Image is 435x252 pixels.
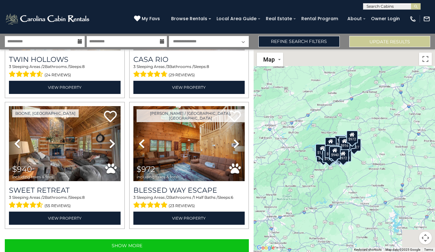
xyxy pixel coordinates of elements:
[137,175,178,179] span: including taxes & fees
[337,149,349,162] div: $972
[5,239,249,252] button: Show More
[43,64,45,69] span: 2
[231,195,233,200] span: 6
[255,244,276,252] a: Open this area in Google Maps (opens a new window)
[137,164,155,174] span: $972
[419,231,432,244] button: Map camera controls
[82,64,85,69] span: 8
[347,139,361,151] div: $1,027
[263,56,275,63] span: Map
[137,109,245,122] a: [PERSON_NAME] / [GEOGRAPHIC_DATA], [GEOGRAPHIC_DATA]
[104,110,117,124] a: Add to favorites
[194,195,218,200] span: 1 Half Baths /
[409,15,416,22] img: phone-regular-white.png
[133,195,136,200] span: 3
[167,195,169,200] span: 2
[82,195,85,200] span: 8
[263,14,295,24] a: Real Estate
[338,137,350,150] div: $916
[337,149,352,162] div: $1,453
[325,137,336,150] div: $947
[134,15,162,22] a: My Favs
[133,186,245,195] a: Blessed Way Escape
[133,55,245,64] a: Casa Rio
[368,14,403,24] a: Owner Login
[44,202,71,210] span: (55 reviews)
[9,212,121,225] a: View Property
[424,248,433,251] a: Terms (opens in new tab)
[9,106,121,181] img: thumbnail_166687690.jpeg
[133,64,136,69] span: 3
[9,64,121,79] div: Sleeping Areas / Bathrooms / Sleeps:
[257,53,283,66] button: Change map style
[325,145,339,158] div: $1,152
[315,145,327,158] div: $962
[385,248,420,251] span: Map data ©2025 Google
[133,64,245,79] div: Sleeping Areas / Bathrooms / Sleeps:
[168,14,210,24] a: Browse Rentals
[344,14,365,24] a: About
[423,15,430,22] img: mail-regular-white.png
[349,36,430,47] button: Update Results
[213,14,260,24] a: Local Area Guide
[9,195,121,210] div: Sleeping Areas / Bathrooms / Sleeps:
[12,164,32,174] span: $940
[12,109,79,117] a: Boone, [GEOGRAPHIC_DATA]
[9,186,121,195] a: Sweet Retreat
[335,136,346,148] div: $839
[329,146,341,159] div: $940
[167,64,169,69] span: 3
[133,212,245,225] a: View Property
[133,195,245,210] div: Sleeping Areas / Bathrooms / Sleeps:
[169,202,195,210] span: (23 reviews)
[133,106,245,181] img: thumbnail_163271008.jpeg
[255,244,276,252] img: Google
[43,195,45,200] span: 2
[12,175,53,179] span: including taxes & fees
[142,15,160,22] span: My Favs
[5,13,91,25] img: White-1-2.png
[315,144,329,157] div: $1,541
[9,81,121,94] a: View Property
[258,36,339,47] a: Refine Search Filters
[207,64,209,69] span: 8
[354,248,382,252] button: Keyboard shortcuts
[9,64,11,69] span: 3
[133,81,245,94] a: View Property
[346,130,358,143] div: $972
[169,71,195,79] span: (29 reviews)
[336,135,350,148] div: $1,055
[322,150,336,163] div: $1,204
[44,71,71,79] span: (24 reviews)
[9,195,11,200] span: 3
[419,53,432,65] button: Toggle fullscreen view
[298,14,341,24] a: Rental Program
[9,55,121,64] a: Twin Hollows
